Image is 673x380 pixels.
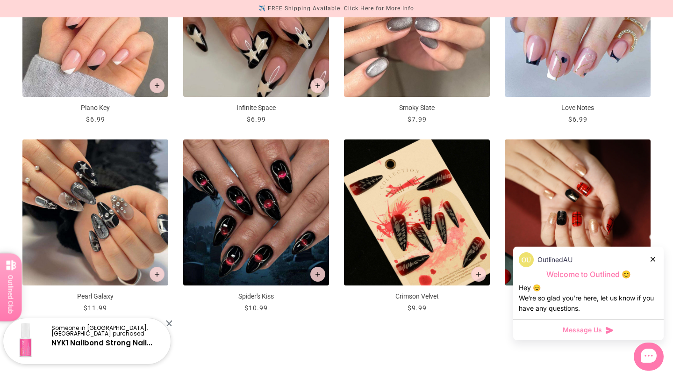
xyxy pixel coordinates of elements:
a: Pearl Galaxy [22,139,168,313]
span: $6.99 [568,116,587,123]
span: $10.99 [244,304,268,312]
button: Add to cart [310,78,325,93]
p: Crimson Velvet [344,292,490,301]
span: $9.99 [408,304,427,312]
p: Piano Key [22,103,168,113]
p: Welcome to Outlined 😊 [519,270,658,279]
a: Spider's Kiss [183,139,329,313]
button: Add to cart [471,267,486,282]
p: OutlinedAU [537,255,573,265]
p: Spider's Kiss [183,292,329,301]
a: Crimson Velvet [344,139,490,313]
a: NYK1 Nailbond Strong Nail... [51,338,152,348]
span: $6.99 [247,116,266,123]
span: Message Us [563,325,602,335]
p: Love Notes [505,103,651,113]
button: Add to cart [310,267,325,282]
img: festive-flair-press-on-manicure_700x.jpg [505,139,651,285]
span: $11.99 [84,304,107,312]
button: Add to cart [150,78,165,93]
p: Someone in [GEOGRAPHIC_DATA], [GEOGRAPHIC_DATA] purchased [51,325,163,336]
p: Festive Flair [505,292,651,301]
div: Hey 😊 We‘re so glad you’re here, let us know if you have any questions. [519,283,658,314]
span: $7.99 [408,116,427,123]
span: $6.99 [86,116,105,123]
p: Infinite Space [183,103,329,113]
button: Add to cart [150,267,165,282]
a: Festive Flair [505,139,651,313]
p: Pearl Galaxy [22,292,168,301]
img: data:image/png;base64,iVBORw0KGgoAAAANSUhEUgAAACQAAAAkCAYAAADhAJiYAAAC6klEQVR4AexVS2gUQRB9M7Ozs79... [519,252,534,267]
div: ✈️ FREE Shipping Available. Click Here for More Info [258,4,414,14]
p: Smoky Slate [344,103,490,113]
